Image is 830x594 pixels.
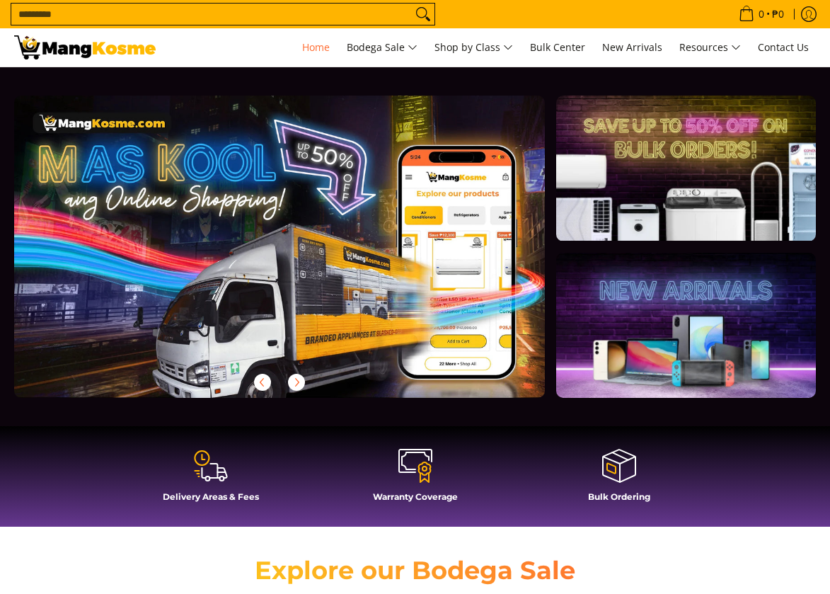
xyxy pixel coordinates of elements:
h4: Delivery Areas & Fees [116,491,306,502]
a: Bulk Center [523,28,592,67]
span: New Arrivals [602,40,662,54]
h4: Bulk Ordering [524,491,714,502]
a: Warranty Coverage [320,447,509,513]
a: Resources [672,28,748,67]
span: 0 [756,9,766,19]
a: Bulk Ordering [524,447,714,513]
span: • [734,6,788,22]
span: Contact Us [758,40,809,54]
a: New Arrivals [595,28,669,67]
span: Bodega Sale [347,39,417,57]
nav: Main Menu [170,28,816,67]
span: Home [302,40,330,54]
img: Mang Kosme: Your Home Appliances Warehouse Sale Partner! [14,35,156,59]
button: Search [412,4,434,25]
button: Next [281,367,312,398]
span: ₱0 [770,9,786,19]
a: Bodega Sale [340,28,425,67]
span: Bulk Center [530,40,585,54]
button: Previous [247,367,278,398]
a: Home [295,28,337,67]
a: Shop by Class [427,28,520,67]
span: Shop by Class [434,39,513,57]
h2: Explore our Bodega Sale [218,555,612,586]
a: Contact Us [751,28,816,67]
a: Delivery Areas & Fees [116,447,306,513]
h4: Warranty Coverage [320,491,509,502]
span: Resources [679,39,741,57]
a: More [14,96,590,421]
